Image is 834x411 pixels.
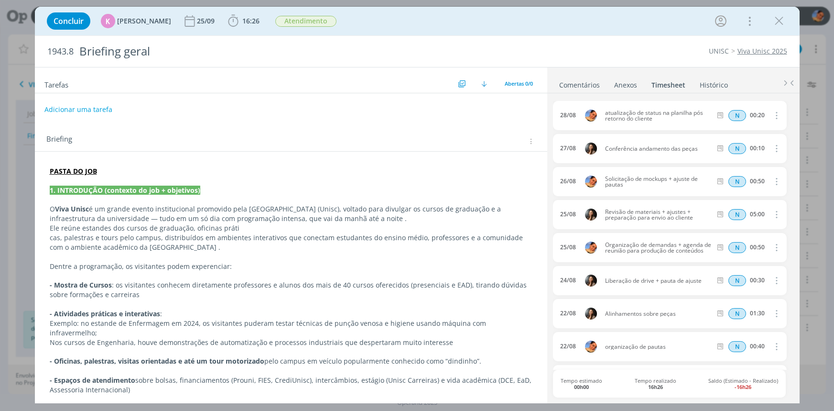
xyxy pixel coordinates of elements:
button: Atendimento [275,15,337,27]
span: [PERSON_NAME] [117,18,171,24]
div: 25/09 [197,18,217,24]
a: Timesheet [651,76,686,90]
img: B [585,308,597,320]
img: L [585,341,597,353]
img: L [585,242,597,254]
div: 22/08 [560,310,576,317]
img: B [585,275,597,287]
p: Dentre a programação, os visitantes podem experenciar: [50,262,532,271]
div: K [101,14,115,28]
div: 05:00 [750,211,765,218]
span: 1943.8 [47,46,74,57]
span: Tarefas [44,78,68,89]
span: Tempo estimado [561,378,602,390]
p: Ele reúne estandes dos cursos de graduação, oficinas práti [50,223,532,233]
p: sobre bolsas, financiamentos (Prouni, FIES, CrediUnisc), intercâmbios, estágio (Unisc Carreiras) ... [50,376,532,385]
div: 00:40 [750,343,765,350]
div: Horas normais [728,308,746,319]
span: N [728,143,746,154]
img: B [585,143,597,155]
div: 00:50 [750,244,765,251]
span: N [728,176,746,187]
span: Revisão de materiais + ajustes + preparação para envio ao cliente [601,209,715,221]
div: 28/08 [560,112,576,119]
div: Horas normais [728,209,746,220]
p: cas, palestras e tours pelo campus, distribuídos em ambientes interativos que conectam estudantes... [50,233,532,252]
strong: 1. INTRODUÇÃO (contexto do job + objetivos) [50,186,200,195]
div: Horas normais [728,176,746,187]
span: Concluir [54,17,84,25]
div: Briefing geral [76,40,475,63]
img: B [585,209,597,221]
span: Atendimento [275,16,336,27]
span: Conferência andamento das peças [601,146,715,152]
span: N [728,209,746,220]
div: Horas normais [728,143,746,154]
span: Liberação de drive + pauta de ajuste [601,278,715,284]
button: K[PERSON_NAME] [101,14,171,28]
div: 01:30 [750,310,765,317]
strong: - Espaços de atendimento [50,376,135,385]
span: N [728,275,746,286]
p: : [50,309,532,319]
span: N [728,308,746,319]
strong: - Oficinas, palestras, visitas orientadas e até um tour motorizado [50,356,264,366]
span: N [728,110,746,121]
span: atualização de status na planilha pós retorno do cliente [601,110,715,122]
span: N [728,341,746,352]
span: Organização de demandas + agenda de reunião para produção de conteúdos [601,242,715,254]
button: Concluir [47,12,90,30]
button: 16:26 [226,13,262,29]
img: arrow-down.svg [481,81,487,87]
b: -16h26 [735,383,751,390]
span: Abertas 0/0 [505,80,533,87]
span: Solicitação de mockups + ajuste de pautas [601,176,715,188]
div: 00:10 [750,145,765,152]
div: 00:50 [750,178,765,185]
span: 16:26 [242,16,260,25]
div: 00:20 [750,112,765,119]
p: : os visitantes conhecem diretamente professores e alunos dos mais de 40 cursos oferecidos (prese... [50,280,532,300]
b: 16h26 [648,383,663,390]
div: Horas normais [728,341,746,352]
p: Nos cursos de Engenharia, houve demonstrações de automatização e processos industriais que desper... [50,338,532,347]
b: 00h00 [574,383,589,390]
span: N [728,242,746,253]
button: Adicionar uma tarefa [44,101,113,118]
div: Anexos [614,80,637,90]
div: 27/08 [560,145,576,152]
strong: - Atividades práticas e interativas [50,309,160,318]
a: Comentários [559,76,600,90]
div: 24/08 [560,277,576,284]
div: dialog [35,7,800,403]
div: Horas normais [728,242,746,253]
div: 22/08 [560,343,576,350]
p: Exemplo: no estande de Enfermagem em 2024, os visitantes puderam testar técnicas de punção venosa... [50,319,532,338]
img: L [585,110,597,122]
div: 26/08 [560,178,576,185]
div: Horas normais [728,275,746,286]
span: Briefing [46,135,72,148]
div: 25/08 [560,244,576,251]
div: 25/08 [560,211,576,218]
span: Alinhamentos sobre peças [601,311,715,317]
strong: - Mostra de Cursos [50,280,112,289]
p: pelo campus em veículo popularmente conhecido como “dindinho”. [50,356,532,366]
span: organização de pautas [601,344,715,350]
strong: Viva Unisc [55,204,89,213]
p: Assessoria Internacional) [50,385,532,395]
span: Tempo realizado [635,378,676,390]
a: Viva Unisc 2025 [737,46,787,56]
div: 00:30 [750,277,765,284]
p: O é um grande evento institucional promovido pela [GEOGRAPHIC_DATA] (Unisc), voltado para divulga... [50,204,532,223]
a: PASTA DO JOB [50,167,97,176]
a: Histórico [699,76,728,90]
div: Horas normais [728,110,746,121]
span: Saldo (Estimado - Realizado) [708,378,778,390]
a: UNISC [709,46,729,56]
img: L [585,176,597,188]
